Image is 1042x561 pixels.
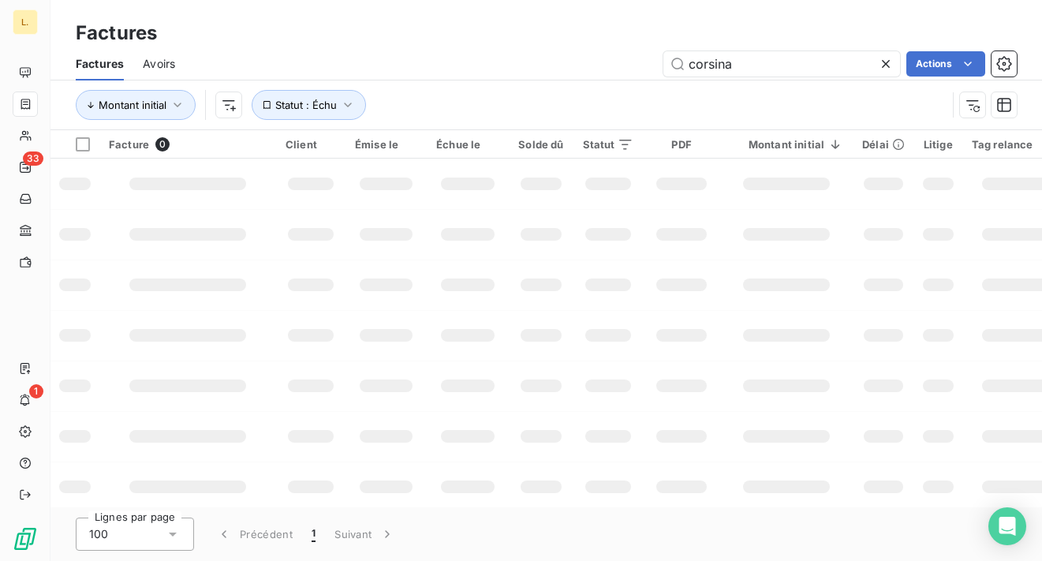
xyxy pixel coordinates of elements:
span: Statut : Échu [275,99,337,111]
div: L. [13,9,38,35]
img: Logo LeanPay [13,526,38,552]
span: Factures [76,56,124,72]
button: Actions [906,51,985,77]
div: Émise le [355,138,417,151]
span: 100 [89,526,108,542]
h3: Factures [76,19,157,47]
div: Solde dû [518,138,563,151]
div: Statut [583,138,634,151]
div: Litige [924,138,953,151]
button: Précédent [207,518,302,551]
input: Rechercher [663,51,900,77]
span: 0 [155,137,170,151]
span: Facture [109,138,149,151]
button: Montant initial [76,90,196,120]
span: Avoirs [143,56,175,72]
span: Montant initial [99,99,166,111]
div: Client [286,138,336,151]
div: Montant initial [730,138,843,151]
span: 1 [29,384,43,398]
div: Délai [862,138,905,151]
a: 33 [13,155,37,180]
span: 1 [312,526,316,542]
div: Open Intercom Messenger [988,507,1026,545]
span: 33 [23,151,43,166]
button: 1 [302,518,325,551]
button: Statut : Échu [252,90,366,120]
button: Suivant [325,518,405,551]
div: Échue le [436,138,499,151]
div: PDF [652,138,710,151]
